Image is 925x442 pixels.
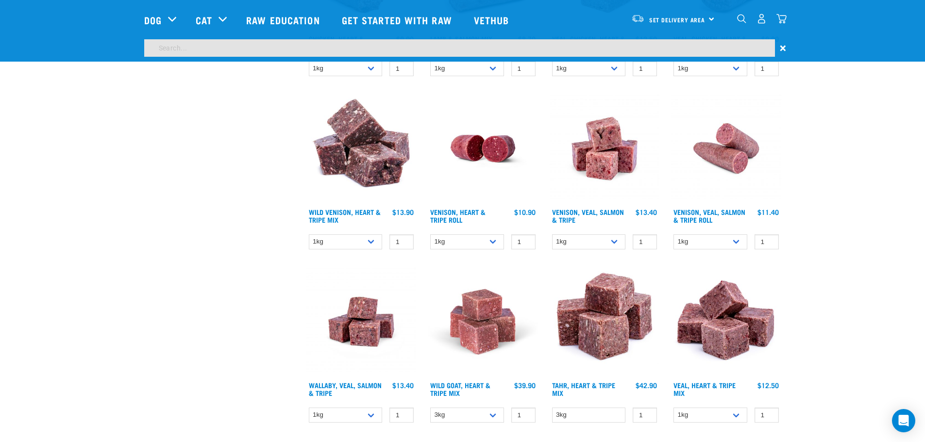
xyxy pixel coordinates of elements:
img: Venison Veal Salmon Tripe 1621 [550,94,660,204]
img: Venison Veal Salmon Tripe 1651 [671,94,781,204]
input: 1 [633,234,657,249]
a: Dog [144,13,162,27]
input: 1 [511,234,536,249]
span: Set Delivery Area [649,18,706,21]
img: Tahr Heart Tripe Mix 01 [550,267,660,377]
div: $13.40 [392,381,414,389]
img: user.png [757,14,767,24]
input: 1 [633,408,657,423]
img: Raw Essentials Venison Heart & Tripe Hypoallergenic Raw Pet Food Bulk Roll Unwrapped [428,94,538,204]
a: Vethub [464,0,521,39]
img: Goat Heart Tripe 8451 [428,267,538,377]
img: Wallaby Veal Salmon Tripe 1642 [306,267,417,377]
a: Wild Venison, Heart & Tripe Mix [309,210,381,221]
div: $13.90 [392,208,414,216]
img: home-icon@2x.png [776,14,787,24]
input: 1 [389,61,414,76]
a: Venison, Heart & Tripe Roll [430,210,486,221]
img: van-moving.png [631,14,644,23]
img: Cubes [671,267,781,377]
input: 1 [389,408,414,423]
input: 1 [755,61,779,76]
div: $39.90 [514,381,536,389]
input: 1 [389,234,414,249]
a: Venison, Veal, Salmon & Tripe Roll [673,210,745,221]
input: 1 [755,234,779,249]
div: $42.90 [636,381,657,389]
a: Wallaby, Veal, Salmon & Tripe [309,383,382,394]
a: Raw Education [236,0,332,39]
input: Search... [144,39,775,57]
span: × [780,39,786,57]
a: Tahr, Heart & Tripe Mix [552,383,615,394]
input: 1 [755,408,779,423]
input: 1 [633,61,657,76]
div: $10.90 [514,208,536,216]
img: 1171 Venison Heart Tripe Mix 01 [306,94,417,204]
div: $12.50 [757,381,779,389]
div: $13.40 [636,208,657,216]
input: 1 [511,408,536,423]
a: Cat [196,13,212,27]
a: Get started with Raw [332,0,464,39]
a: Wild Goat, Heart & Tripe Mix [430,383,490,394]
img: home-icon-1@2x.png [737,14,746,23]
a: Veal, Heart & Tripe Mix [673,383,736,394]
div: Open Intercom Messenger [892,409,915,432]
input: 1 [511,61,536,76]
a: Venison, Veal, Salmon & Tripe [552,210,624,221]
div: $11.40 [757,208,779,216]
